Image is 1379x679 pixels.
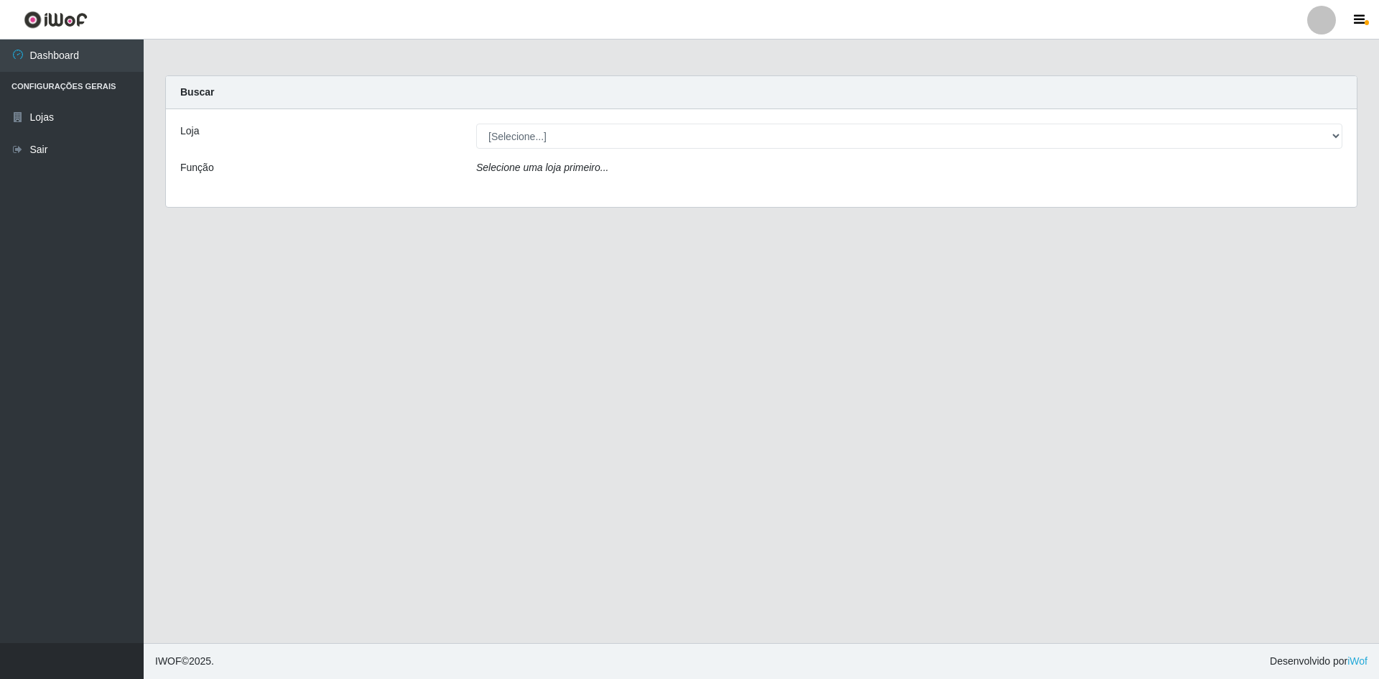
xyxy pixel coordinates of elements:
span: © 2025 . [155,654,214,669]
img: CoreUI Logo [24,11,88,29]
a: iWof [1347,655,1368,667]
label: Loja [180,124,199,139]
i: Selecione uma loja primeiro... [476,162,608,173]
label: Função [180,160,214,175]
strong: Buscar [180,86,214,98]
span: Desenvolvido por [1270,654,1368,669]
span: IWOF [155,655,182,667]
